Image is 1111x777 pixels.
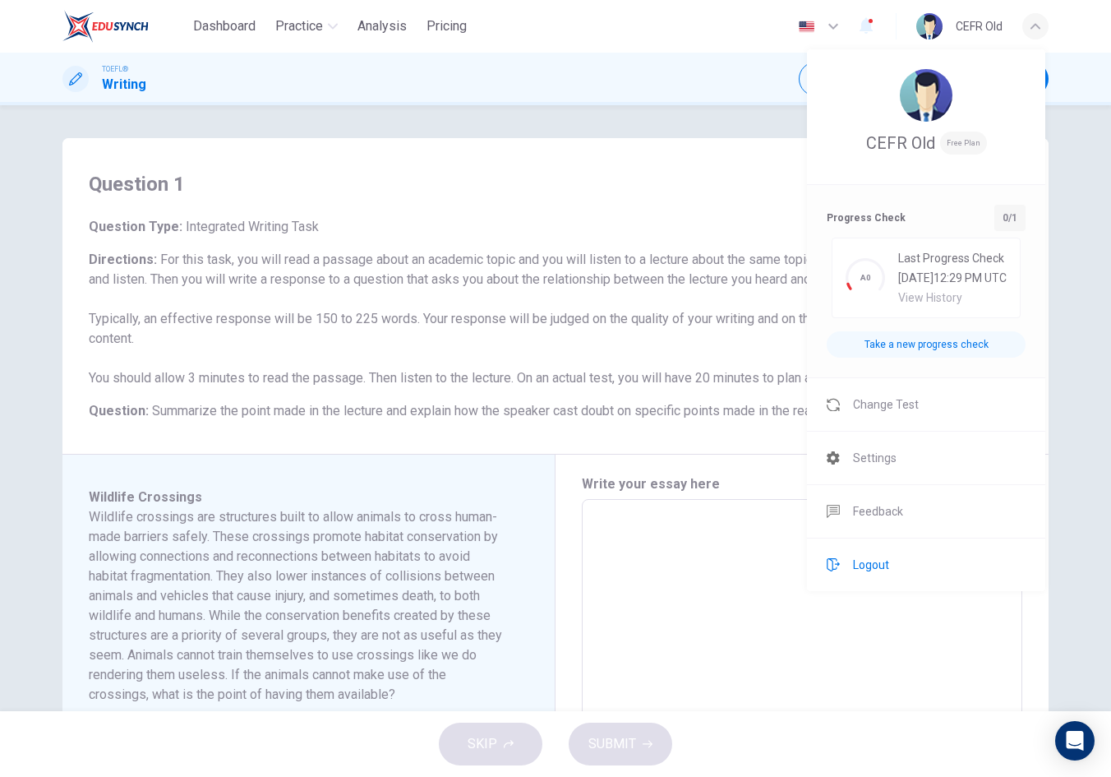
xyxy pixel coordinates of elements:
[1055,721,1095,761] div: Open Intercom Messenger
[827,331,1026,358] div: Take a new progress check
[807,432,1045,484] a: Settings
[853,502,903,521] span: Feedback
[827,208,906,228] span: Progress Check
[853,395,919,414] span: Change Test
[940,132,987,155] span: Free Plan
[898,271,1007,284] span: 13/05/25 12:29 PM UTC
[807,378,1045,431] a: Change Test
[860,273,871,282] text: A0
[994,205,1026,231] div: 0/1
[866,133,935,153] span: CEFR Old
[853,448,897,468] span: Settings
[898,291,1007,304] div: View History
[898,252,1007,265] span: Last Progress Check
[827,318,1026,358] a: Take a new progress check
[853,555,889,575] span: Logout
[900,69,952,122] img: Profile picture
